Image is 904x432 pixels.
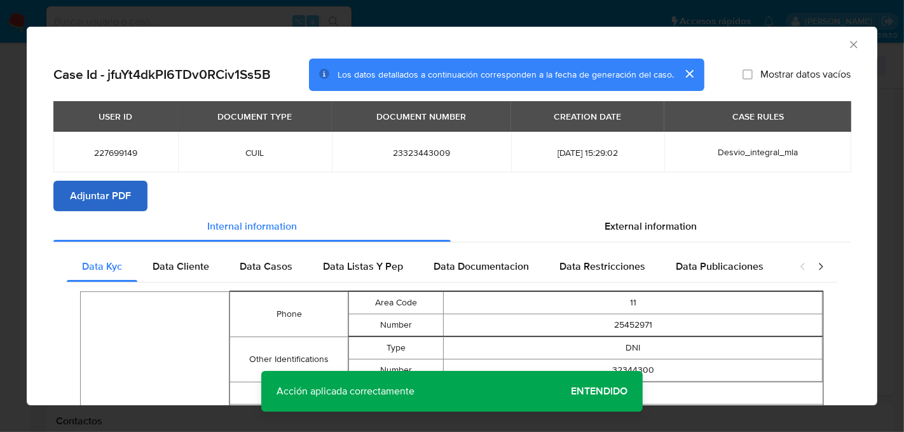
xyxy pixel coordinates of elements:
span: Data Listas Y Pep [323,259,403,274]
td: DNI [444,337,823,359]
span: Data Cliente [153,259,209,274]
span: Data Casos [240,259,292,274]
button: Adjuntar PDF [53,181,147,211]
td: AR [348,382,823,404]
td: M [348,404,823,426]
div: CASE RULES [725,106,791,127]
span: 23323443009 [347,147,496,158]
span: Data Kyc [82,259,122,274]
td: Number [349,359,444,381]
td: 11 [444,291,823,314]
div: DOCUMENT TYPE [210,106,299,127]
td: Gender [229,404,348,426]
td: Other Identifications [229,337,348,382]
span: Adjuntar PDF [70,182,131,210]
td: 32344300 [444,359,823,381]
span: 227699149 [69,147,163,158]
td: Phone [229,291,348,337]
div: Detailed info [53,211,851,242]
div: CREATION DATE [546,106,629,127]
div: closure-recommendation-modal [27,27,877,405]
td: Area Code [349,291,444,314]
span: External information [605,219,697,233]
input: Mostrar datos vacíos [743,69,753,80]
td: Type [349,337,444,359]
h2: Case Id - jfuYt4dkPI6TDv0RCiv1Ss5B [53,66,271,83]
span: Data Restricciones [559,259,645,274]
button: cerrar [674,59,704,89]
span: Internal information [207,219,297,233]
button: Cerrar ventana [847,38,859,50]
td: Number [349,314,444,336]
span: Data Publicaciones [676,259,764,274]
span: Data Documentacion [434,259,529,274]
div: USER ID [91,106,140,127]
span: [DATE] 15:29:02 [526,147,650,158]
div: DOCUMENT NUMBER [369,106,474,127]
td: 25452971 [444,314,823,336]
span: Los datos detallados a continuación corresponden a la fecha de generación del caso. [338,68,674,81]
span: CUIL [193,147,317,158]
span: Desvio_integral_mla [718,146,798,158]
div: Detailed internal info [67,251,786,282]
td: Nationality [229,382,348,404]
span: Mostrar datos vacíos [760,68,851,81]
